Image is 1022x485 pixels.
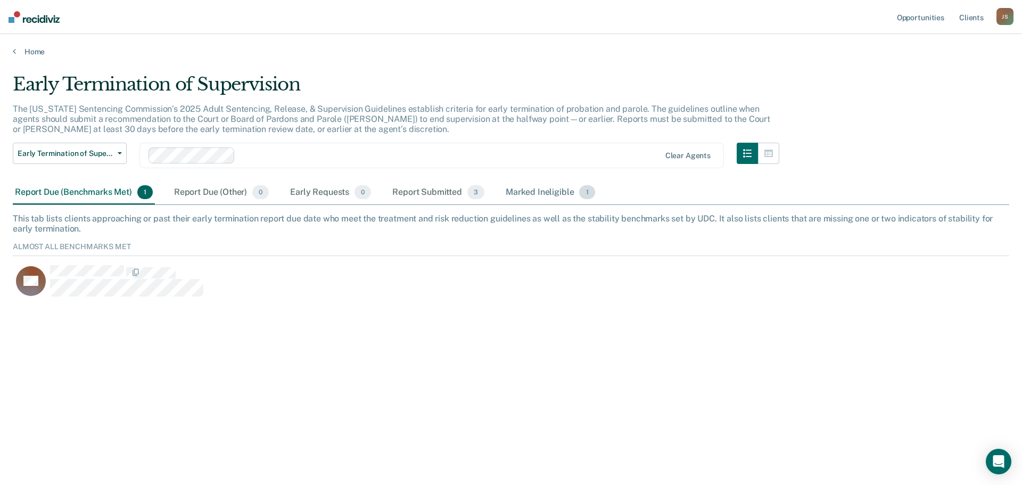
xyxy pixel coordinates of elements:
[13,47,1009,56] a: Home
[13,73,779,104] div: Early Termination of Supervision
[13,181,155,204] div: Report Due (Benchmarks Met)1
[996,8,1013,25] button: JS
[355,185,371,199] span: 0
[996,8,1013,25] div: J S
[13,265,885,307] div: CaseloadOpportunityCell-266293
[288,181,373,204] div: Early Requests0
[579,185,595,199] span: 1
[13,104,770,134] p: The [US_STATE] Sentencing Commission’s 2025 Adult Sentencing, Release, & Supervision Guidelines e...
[665,151,711,160] div: Clear agents
[9,11,60,23] img: Recidiviz
[13,213,1009,234] div: This tab lists clients approaching or past their early termination report due date who meet the t...
[137,185,153,199] span: 1
[390,181,487,204] div: Report Submitted3
[172,181,271,204] div: Report Due (Other)0
[986,449,1011,474] div: Open Intercom Messenger
[18,149,113,158] span: Early Termination of Supervision
[467,185,484,199] span: 3
[13,242,1009,256] div: Almost All Benchmarks Met
[13,143,127,164] button: Early Termination of Supervision
[252,185,269,199] span: 0
[504,181,597,204] div: Marked Ineligible1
